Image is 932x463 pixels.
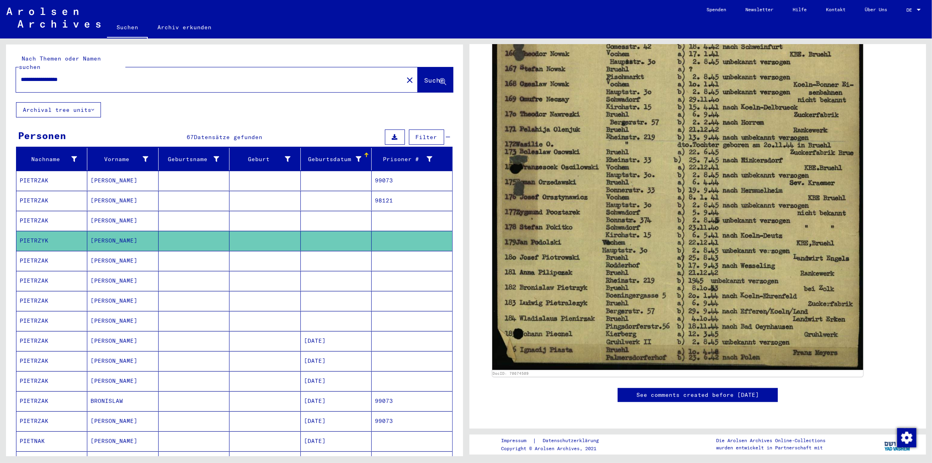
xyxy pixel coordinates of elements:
[87,251,158,271] mat-cell: [PERSON_NAME]
[416,133,437,141] span: Filter
[87,291,158,311] mat-cell: [PERSON_NAME]
[405,75,415,85] mat-icon: close
[16,148,87,170] mat-header-cell: Nachname
[16,271,87,291] mat-cell: PIETRZAK
[16,102,101,117] button: Archival tree units
[716,437,825,444] p: Die Arolsen Archives Online-Collections
[536,437,608,445] a: Datenschutzerklärung
[16,251,87,271] mat-cell: PIETRZAK
[16,411,87,431] mat-cell: PIETRZAK
[301,391,372,411] mat-cell: [DATE]
[87,351,158,371] mat-cell: [PERSON_NAME]
[194,133,262,141] span: Datensätze gefunden
[19,55,101,71] mat-label: Nach Themen oder Namen suchen
[87,411,158,431] mat-cell: [PERSON_NAME]
[425,76,445,84] span: Suche
[87,271,158,291] mat-cell: [PERSON_NAME]
[20,153,87,166] div: Nachname
[493,371,529,376] a: DocID: 70674509
[87,171,158,190] mat-cell: [PERSON_NAME]
[409,129,444,145] button: Filter
[372,411,452,431] mat-cell: 99073
[162,153,229,166] div: Geburtsname
[187,133,194,141] span: 67
[372,391,452,411] mat-cell: 99073
[301,431,372,451] mat-cell: [DATE]
[301,351,372,371] mat-cell: [DATE]
[897,428,916,447] img: Zustimmung ändern
[375,153,442,166] div: Prisoner #
[16,371,87,391] mat-cell: PIETRZAK
[906,7,915,13] span: DE
[16,331,87,351] mat-cell: PIETRZAK
[372,171,452,190] mat-cell: 99073
[883,434,913,454] img: yv_logo.png
[636,391,759,399] a: See comments created before [DATE]
[402,72,418,88] button: Clear
[233,155,290,164] div: Geburt‏
[16,291,87,311] mat-cell: PIETRZAK
[229,148,300,170] mat-header-cell: Geburt‏
[16,211,87,230] mat-cell: PIETRZAK
[501,437,608,445] div: |
[91,155,148,164] div: Vorname
[148,18,221,37] a: Archiv erkunden
[233,153,300,166] div: Geburt‏
[87,431,158,451] mat-cell: [PERSON_NAME]
[372,191,452,210] mat-cell: 98121
[16,311,87,331] mat-cell: PIETRZAK
[6,8,101,28] img: Arolsen_neg.svg
[87,211,158,230] mat-cell: [PERSON_NAME]
[87,148,158,170] mat-header-cell: Vorname
[501,445,608,452] p: Copyright © Arolsen Archives, 2021
[87,191,158,210] mat-cell: [PERSON_NAME]
[16,191,87,210] mat-cell: PIETRZAK
[301,371,372,391] mat-cell: [DATE]
[304,155,361,164] div: Geburtsdatum
[372,148,452,170] mat-header-cell: Prisoner #
[87,231,158,251] mat-cell: [PERSON_NAME]
[16,431,87,451] mat-cell: PIETNAK
[301,411,372,431] mat-cell: [DATE]
[162,155,219,164] div: Geburtsname
[87,311,158,331] mat-cell: [PERSON_NAME]
[16,171,87,190] mat-cell: PIETRZAK
[91,153,158,166] div: Vorname
[87,331,158,351] mat-cell: [PERSON_NAME]
[18,128,66,143] div: Personen
[716,444,825,451] p: wurden entwickelt in Partnerschaft mit
[87,371,158,391] mat-cell: [PERSON_NAME]
[301,331,372,351] mat-cell: [DATE]
[159,148,229,170] mat-header-cell: Geburtsname
[16,231,87,251] mat-cell: PIETRZYK
[418,67,453,92] button: Suche
[87,391,158,411] mat-cell: BRONISLAW
[16,391,87,411] mat-cell: PIETRZAK
[501,437,533,445] a: Impressum
[301,148,372,170] mat-header-cell: Geburtsdatum
[16,351,87,371] mat-cell: PIETRZAK
[20,155,77,164] div: Nachname
[304,153,371,166] div: Geburtsdatum
[375,155,432,164] div: Prisoner #
[107,18,148,38] a: Suchen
